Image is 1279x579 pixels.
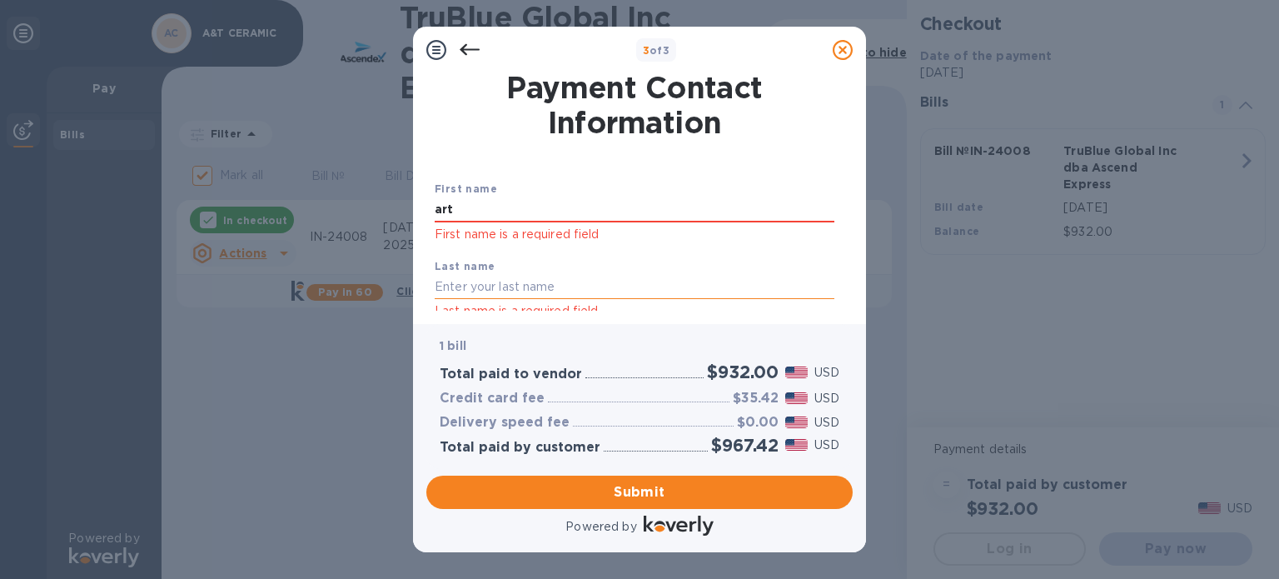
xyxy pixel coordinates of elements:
[435,275,834,300] input: Enter your last name
[435,260,495,272] b: Last name
[440,391,545,407] h3: Credit card fee
[733,391,779,407] h3: $35.42
[435,225,834,244] p: First name is a required field
[785,367,808,378] img: USD
[440,440,600,456] h3: Total paid by customer
[644,516,714,536] img: Logo
[785,417,808,428] img: USD
[426,476,853,509] button: Submit
[440,339,466,352] b: 1 bill
[785,439,808,451] img: USD
[814,437,839,454] p: USD
[435,302,834,321] p: Last name is a required field
[440,482,839,502] span: Submit
[435,70,834,140] h1: Payment Contact Information
[737,415,779,431] h3: $0.00
[435,197,834,222] input: Enter your first name
[785,392,808,404] img: USD
[440,367,582,382] h3: Total paid to vendor
[707,362,779,382] h2: $932.00
[435,182,497,195] b: First name
[814,414,839,432] p: USD
[814,390,839,407] p: USD
[643,44,670,57] b: of 3
[814,364,839,382] p: USD
[440,415,570,431] h3: Delivery speed fee
[565,518,636,536] p: Powered by
[711,435,779,456] h2: $967.42
[643,44,649,57] span: 3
